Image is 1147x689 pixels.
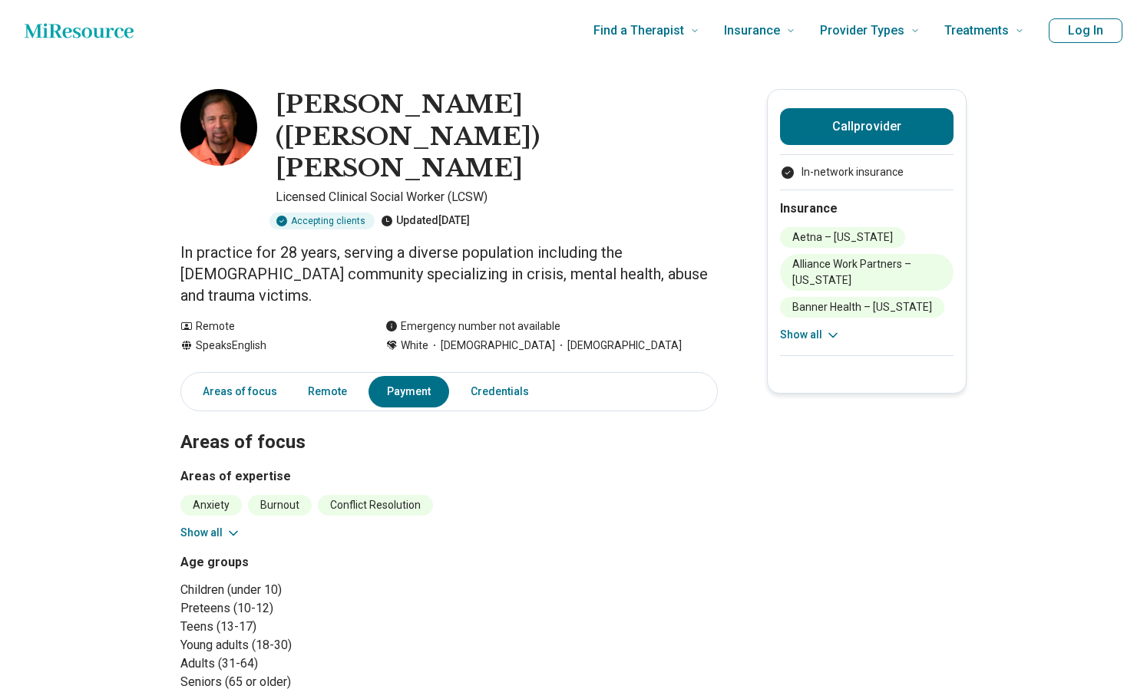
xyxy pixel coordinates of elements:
[385,318,560,335] div: Emergency number not available
[401,338,428,354] span: White
[780,254,954,291] li: Alliance Work Partners – [US_STATE]
[180,318,355,335] div: Remote
[724,20,780,41] span: Insurance
[180,525,241,541] button: Show all
[820,20,904,41] span: Provider Types
[428,338,555,354] span: [DEMOGRAPHIC_DATA]
[780,199,954,218] h2: Insurance
[369,376,449,407] a: Payment
[184,376,286,407] a: Areas of focus
[593,20,684,41] span: Find a Therapist
[780,227,905,248] li: Aetna – [US_STATE]
[780,327,841,343] button: Show all
[780,108,954,145] button: Callprovider
[180,393,718,456] h2: Areas of focus
[180,581,443,599] li: Children (under 10)
[180,636,443,654] li: Young adults (18-30)
[780,164,954,180] li: In-network insurance
[1049,18,1122,43] button: Log In
[461,376,547,407] a: Credentials
[25,15,134,46] a: Home page
[180,242,718,306] p: In practice for 28 years, serving a diverse population including the [DEMOGRAPHIC_DATA] community...
[248,495,312,516] li: Burnout
[276,89,718,185] h1: [PERSON_NAME] ([PERSON_NAME]) [PERSON_NAME]
[780,164,954,180] ul: Payment options
[180,495,242,516] li: Anxiety
[180,618,443,636] li: Teens (13-17)
[180,467,718,486] h3: Areas of expertise
[555,338,682,354] span: [DEMOGRAPHIC_DATA]
[180,338,355,354] div: Speaks English
[780,297,944,318] li: Banner Health – [US_STATE]
[381,213,470,229] div: Updated [DATE]
[180,599,443,618] li: Preteens (10-12)
[299,376,356,407] a: Remote
[180,654,443,673] li: Adults (31-64)
[276,188,718,206] p: Licensed Clinical Social Worker (LCSW)
[318,495,433,516] li: Conflict Resolution
[180,553,443,572] h3: Age groups
[944,20,1009,41] span: Treatments
[180,89,257,166] img: Joseph Gaunt, Licensed Clinical Social Worker (LCSW)
[269,213,375,229] div: Accepting clients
